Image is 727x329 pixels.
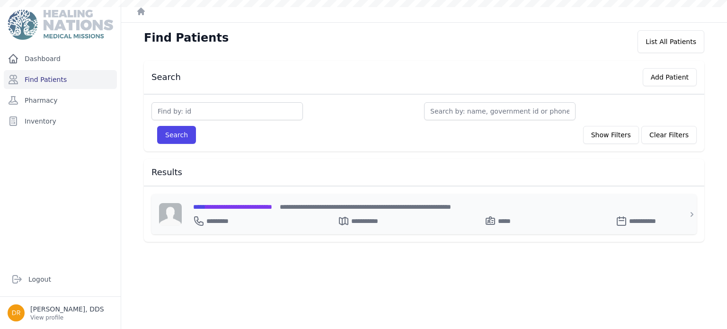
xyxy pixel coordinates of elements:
button: Show Filters [583,126,639,144]
img: person-242608b1a05df3501eefc295dc1bc67a.jpg [159,203,182,226]
a: Dashboard [4,49,117,68]
h1: Find Patients [144,30,229,45]
p: View profile [30,314,104,321]
input: Find by: id [151,102,303,120]
h3: Search [151,71,181,83]
input: Search by: name, government id or phone [424,102,576,120]
p: [PERSON_NAME], DDS [30,304,104,314]
a: Logout [8,270,113,289]
div: List All Patients [638,30,704,53]
button: Add Patient [643,68,697,86]
button: Search [157,126,196,144]
a: [PERSON_NAME], DDS View profile [8,304,113,321]
a: Find Patients [4,70,117,89]
h3: Results [151,167,697,178]
a: Pharmacy [4,91,117,110]
button: Clear Filters [641,126,697,144]
a: Inventory [4,112,117,131]
img: Medical Missions EMR [8,9,113,40]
